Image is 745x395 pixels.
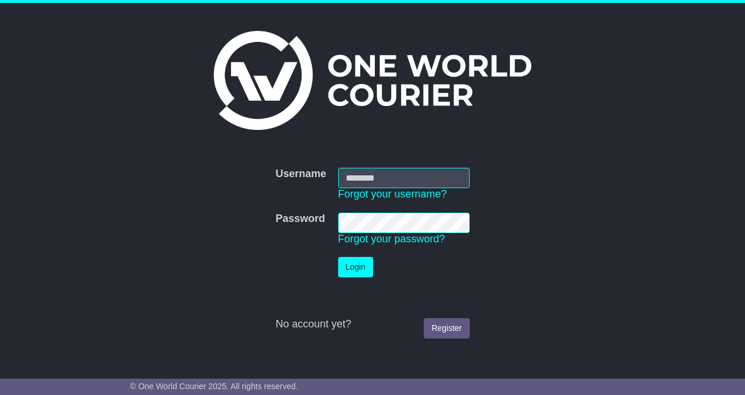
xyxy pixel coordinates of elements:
a: Register [424,318,469,338]
label: Password [275,213,325,225]
img: One World [214,31,531,130]
span: © One World Courier 2025. All rights reserved. [130,382,298,391]
label: Username [275,168,326,181]
a: Forgot your password? [338,233,445,245]
div: No account yet? [275,318,469,331]
a: Forgot your username? [338,188,447,200]
button: Login [338,257,373,277]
